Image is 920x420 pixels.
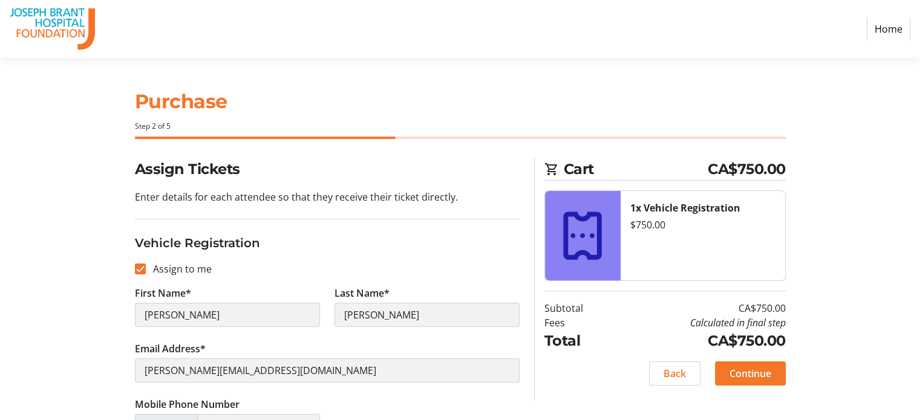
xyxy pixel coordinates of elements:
h2: Assign Tickets [135,158,520,180]
strong: 1x Vehicle Registration [630,201,740,215]
span: Continue [729,366,771,381]
label: First Name* [135,286,191,300]
td: CA$750.00 [614,301,786,315]
span: Cart [564,158,708,180]
a: Home [867,18,910,40]
img: The Joseph Brant Hospital Foundation's Logo [10,5,96,53]
h3: Vehicle Registration [135,234,520,252]
h1: Purchase [135,87,786,116]
button: Continue [715,361,786,386]
p: Enter details for each attendee so that they receive their ticket directly. [135,190,520,204]
td: Calculated in final step [614,315,786,330]
span: CA$750.00 [708,158,786,180]
label: Last Name* [334,286,390,300]
td: Fees [544,315,614,330]
div: $750.00 [630,218,775,232]
td: Subtotal [544,301,614,315]
button: Back [649,361,700,386]
td: Total [544,330,614,352]
label: Email Address* [135,341,206,356]
div: Step 2 of 5 [135,121,786,132]
label: Assign to me [146,262,212,276]
span: Back [664,366,686,381]
label: Mobile Phone Number [135,397,240,412]
td: CA$750.00 [614,330,786,352]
